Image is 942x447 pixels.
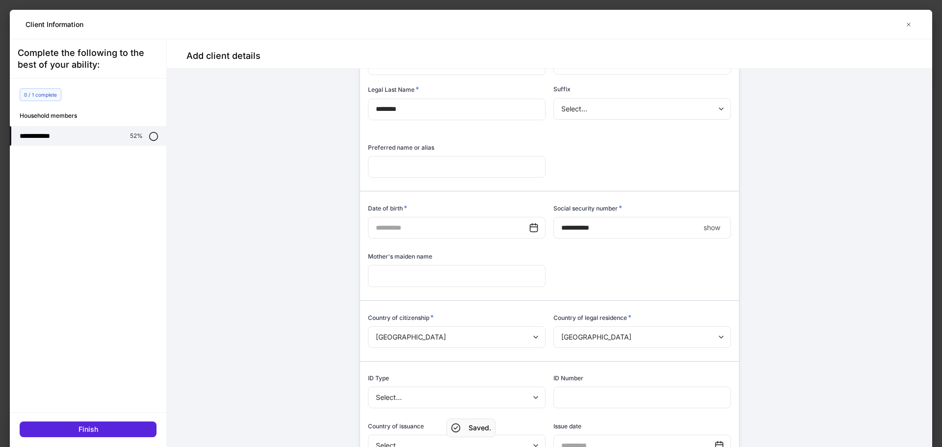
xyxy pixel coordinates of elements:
[368,387,545,408] div: Select...
[368,421,424,431] h6: Country of issuance
[78,424,98,434] div: Finish
[553,326,731,348] div: [GEOGRAPHIC_DATA]
[704,223,720,233] p: show
[20,111,166,120] h6: Household members
[368,203,407,213] h6: Date of birth
[26,20,83,29] h5: Client Information
[368,84,419,94] h6: Legal Last Name
[20,421,157,437] button: Finish
[553,373,583,383] h6: ID Number
[553,98,731,120] div: Select...
[368,252,432,261] h6: Mother's maiden name
[368,373,389,383] h6: ID Type
[469,423,491,433] h5: Saved.
[368,313,434,322] h6: Country of citizenship
[130,132,143,140] p: 52%
[18,47,158,71] div: Complete the following to the best of your ability:
[553,313,631,322] h6: Country of legal residence
[20,88,61,101] div: 0 / 1 complete
[553,84,571,94] h6: Suffix
[368,326,545,348] div: [GEOGRAPHIC_DATA]
[368,143,434,152] h6: Preferred name or alias
[553,421,581,431] h6: Issue date
[553,203,622,213] h6: Social security number
[186,50,261,62] h4: Add client details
